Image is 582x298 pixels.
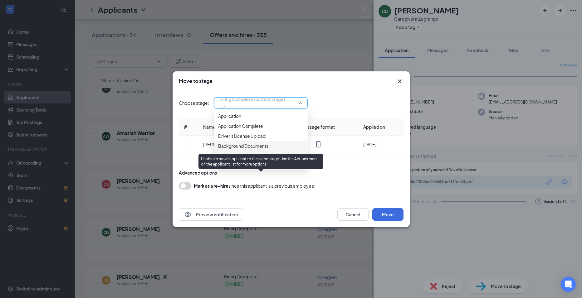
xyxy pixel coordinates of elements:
th: # [179,118,198,136]
span: Application Complete [218,123,263,129]
div: Advanced options [179,170,403,176]
b: Mark as a re-hire [194,183,228,189]
span: Hiring Complete (current stage) [219,94,285,104]
div: Unable to move applicant to the same stage. Use the Actions menu on the applicant list for more o... [198,154,323,169]
button: Close [396,78,403,85]
button: EyePreview notification [179,208,243,221]
svg: Checkmark [219,104,227,111]
th: Applied on [358,118,403,136]
span: Hiring Complete (current stage) [218,152,284,159]
svg: Cross [396,78,403,85]
button: Move [372,208,403,221]
svg: MobileSms [315,141,322,148]
td: [DATE] [358,136,403,153]
th: Name [198,118,262,136]
div: Open Intercom Messenger [561,277,576,292]
span: Choose stage: [179,99,209,106]
span: Application [218,113,241,119]
th: Message format [296,118,358,136]
span: Background Documents [218,142,268,149]
span: Driver's License Upload [218,132,266,139]
svg: Eye [184,211,192,218]
span: 1 [184,142,186,147]
h3: Move to stage [179,78,213,84]
button: Cancel [337,208,369,221]
td: [PERSON_NAME] [198,136,262,153]
div: since this applicant is a previous employee. [194,182,315,190]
